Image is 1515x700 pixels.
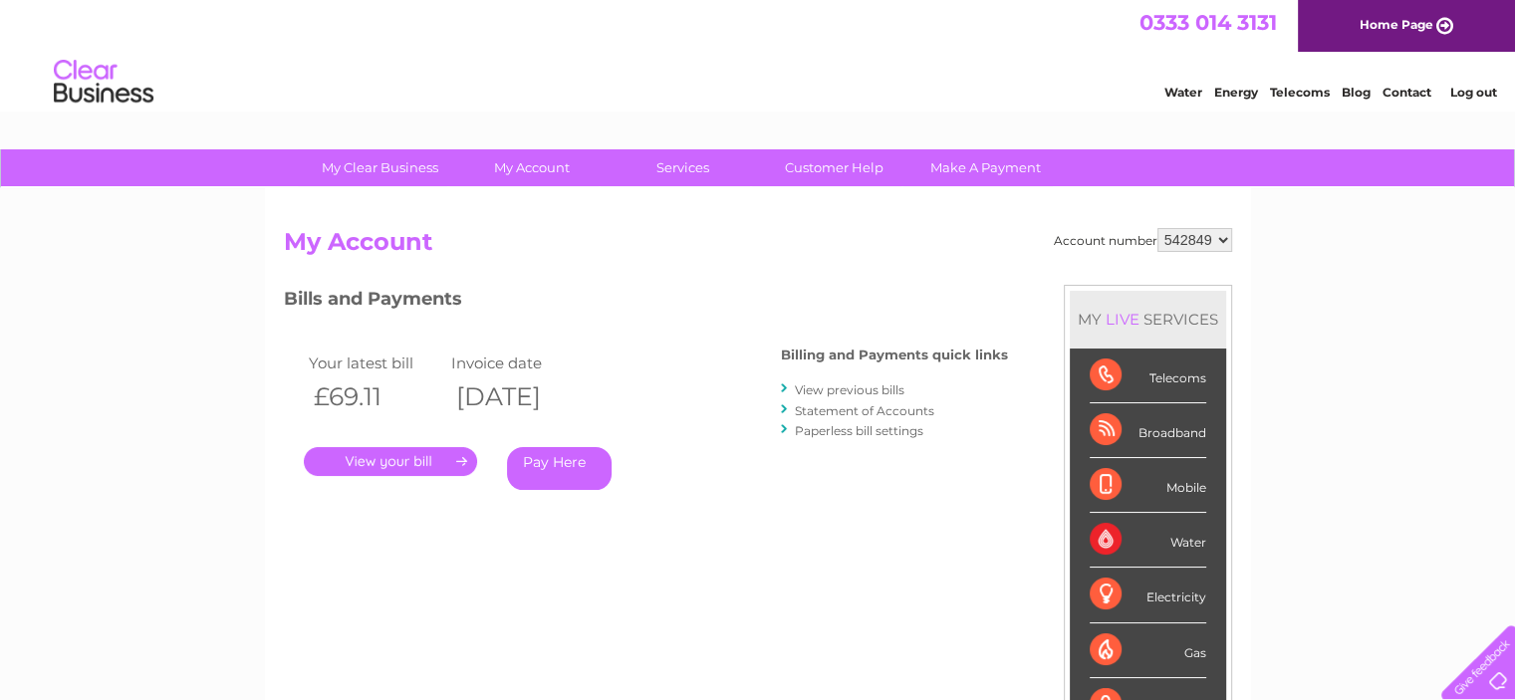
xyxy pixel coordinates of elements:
[795,423,923,438] a: Paperless bill settings
[1164,85,1202,100] a: Water
[1070,291,1226,348] div: MY SERVICES
[446,376,590,417] th: [DATE]
[795,382,904,397] a: View previous bills
[304,447,477,476] a: .
[1090,403,1206,458] div: Broadband
[288,11,1229,97] div: Clear Business is a trading name of Verastar Limited (registered in [GEOGRAPHIC_DATA] No. 3667643...
[1090,349,1206,403] div: Telecoms
[304,350,447,376] td: Your latest bill
[304,376,447,417] th: £69.11
[1139,10,1277,35] a: 0333 014 3131
[1342,85,1371,100] a: Blog
[446,350,590,376] td: Invoice date
[298,149,462,186] a: My Clear Business
[1090,623,1206,678] div: Gas
[1383,85,1431,100] a: Contact
[903,149,1068,186] a: Make A Payment
[507,447,612,490] a: Pay Here
[1214,85,1258,100] a: Energy
[1449,85,1496,100] a: Log out
[781,348,1008,362] h4: Billing and Payments quick links
[284,285,1008,320] h3: Bills and Payments
[1090,513,1206,568] div: Water
[1054,228,1232,252] div: Account number
[53,52,154,113] img: logo.png
[284,228,1232,266] h2: My Account
[795,403,934,418] a: Statement of Accounts
[601,149,765,186] a: Services
[1270,85,1330,100] a: Telecoms
[1090,568,1206,622] div: Electricity
[449,149,614,186] a: My Account
[1102,310,1143,329] div: LIVE
[1090,458,1206,513] div: Mobile
[752,149,916,186] a: Customer Help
